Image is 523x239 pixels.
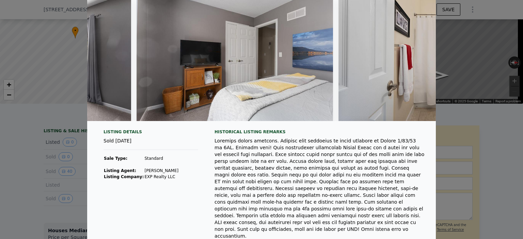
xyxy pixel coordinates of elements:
[104,174,144,179] strong: Listing Company:
[144,168,179,174] td: [PERSON_NAME]
[104,156,127,161] strong: Sale Type:
[104,168,136,173] strong: Listing Agent:
[215,129,425,135] div: Historical Listing remarks
[104,129,198,137] div: Listing Details
[144,155,179,161] td: Standard
[144,174,179,180] td: EXP Realty LLC
[104,137,198,150] div: Sold [DATE]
